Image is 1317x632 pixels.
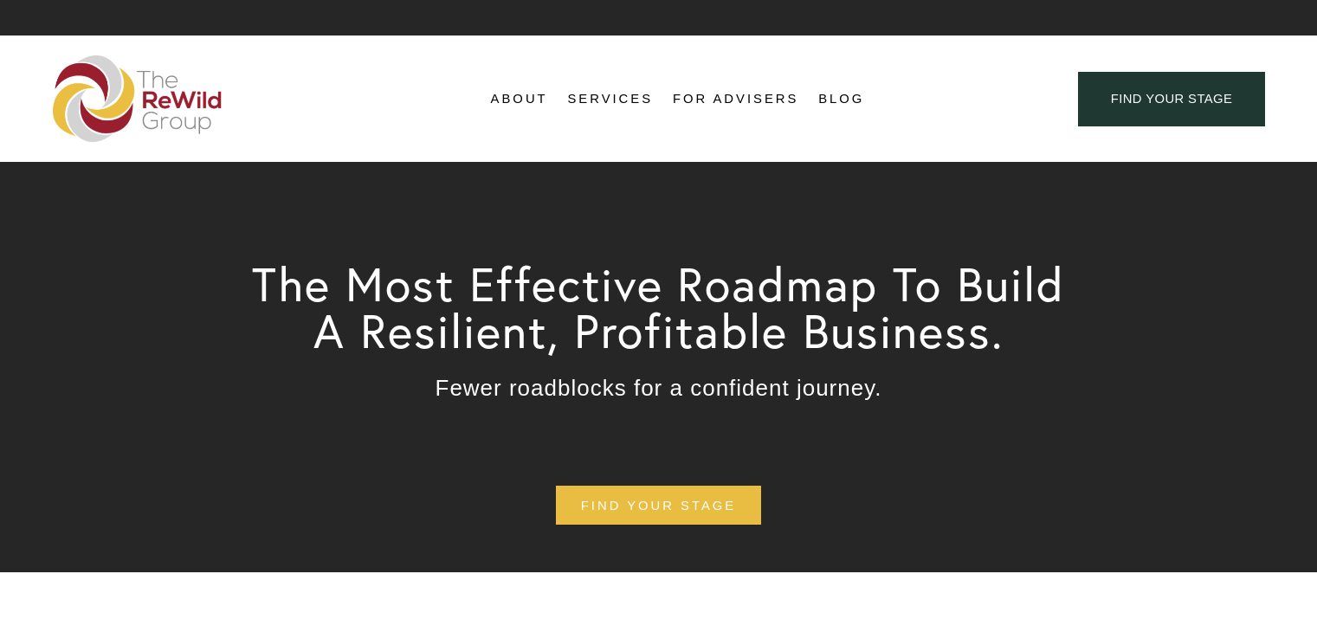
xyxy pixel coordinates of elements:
[818,86,864,112] a: Blog
[53,55,223,142] img: The ReWild Group
[556,486,761,525] a: find your stage
[436,375,882,401] span: Fewer roadblocks for a confident journey.
[252,255,1080,360] span: The Most Effective Roadmap To Build A Resilient, Profitable Business.
[567,87,653,111] span: Services
[491,86,548,112] a: folder dropdown
[673,86,798,112] a: For Advisers
[1078,72,1265,126] a: find your stage
[567,86,653,112] a: folder dropdown
[491,87,548,111] span: About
